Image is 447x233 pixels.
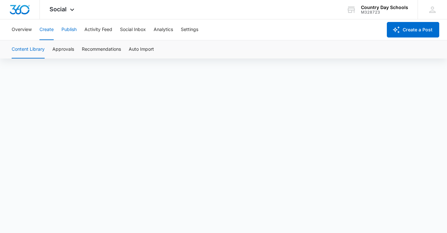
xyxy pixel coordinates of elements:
button: Settings [181,19,198,40]
div: account name [361,5,408,10]
button: Recommendations [82,40,121,58]
span: Social [49,6,67,13]
button: Publish [61,19,77,40]
button: Create a Post [387,22,439,37]
button: Create [39,19,54,40]
button: Approvals [52,40,74,58]
button: Content Library [12,40,45,58]
button: Analytics [154,19,173,40]
div: account id [361,10,408,15]
button: Social Inbox [120,19,146,40]
button: Activity Feed [84,19,112,40]
button: Auto Import [129,40,154,58]
button: Overview [12,19,32,40]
